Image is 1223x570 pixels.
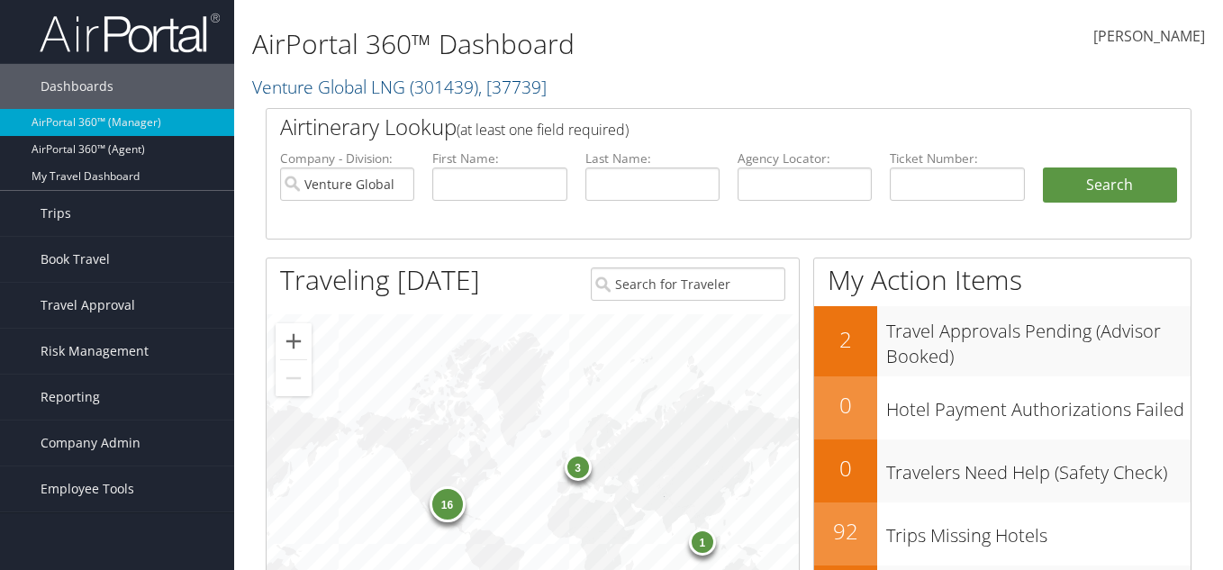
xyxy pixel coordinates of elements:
[276,323,312,359] button: Zoom in
[41,466,134,511] span: Employee Tools
[886,388,1191,422] h3: Hotel Payment Authorizations Failed
[886,310,1191,369] h3: Travel Approvals Pending (Advisor Booked)
[252,75,547,99] a: Venture Global LNG
[591,267,785,301] input: Search for Traveler
[457,120,629,140] span: (at least one field required)
[280,261,480,299] h1: Traveling [DATE]
[688,529,715,556] div: 1
[814,306,1191,375] a: 2Travel Approvals Pending (Advisor Booked)
[41,237,110,282] span: Book Travel
[1093,9,1205,65] a: [PERSON_NAME]
[886,514,1191,548] h3: Trips Missing Hotels
[886,451,1191,485] h3: Travelers Need Help (Safety Check)
[41,421,140,466] span: Company Admin
[276,360,312,396] button: Zoom out
[41,191,71,236] span: Trips
[40,12,220,54] img: airportal-logo.png
[478,75,547,99] span: , [ 37739 ]
[890,149,1024,167] label: Ticket Number:
[814,516,877,547] h2: 92
[738,149,872,167] label: Agency Locator:
[814,324,877,355] h2: 2
[1043,167,1177,204] button: Search
[41,283,135,328] span: Travel Approval
[814,376,1191,439] a: 0Hotel Payment Authorizations Failed
[814,390,877,421] h2: 0
[814,453,877,484] h2: 0
[814,261,1191,299] h1: My Action Items
[41,64,113,109] span: Dashboards
[1093,26,1205,46] span: [PERSON_NAME]
[429,485,465,521] div: 16
[280,149,414,167] label: Company - Division:
[252,25,887,63] h1: AirPortal 360™ Dashboard
[564,453,591,480] div: 3
[814,439,1191,502] a: 0Travelers Need Help (Safety Check)
[814,502,1191,565] a: 92Trips Missing Hotels
[432,149,566,167] label: First Name:
[280,112,1101,142] h2: Airtinerary Lookup
[41,329,149,374] span: Risk Management
[410,75,478,99] span: ( 301439 )
[41,375,100,420] span: Reporting
[585,149,720,167] label: Last Name:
